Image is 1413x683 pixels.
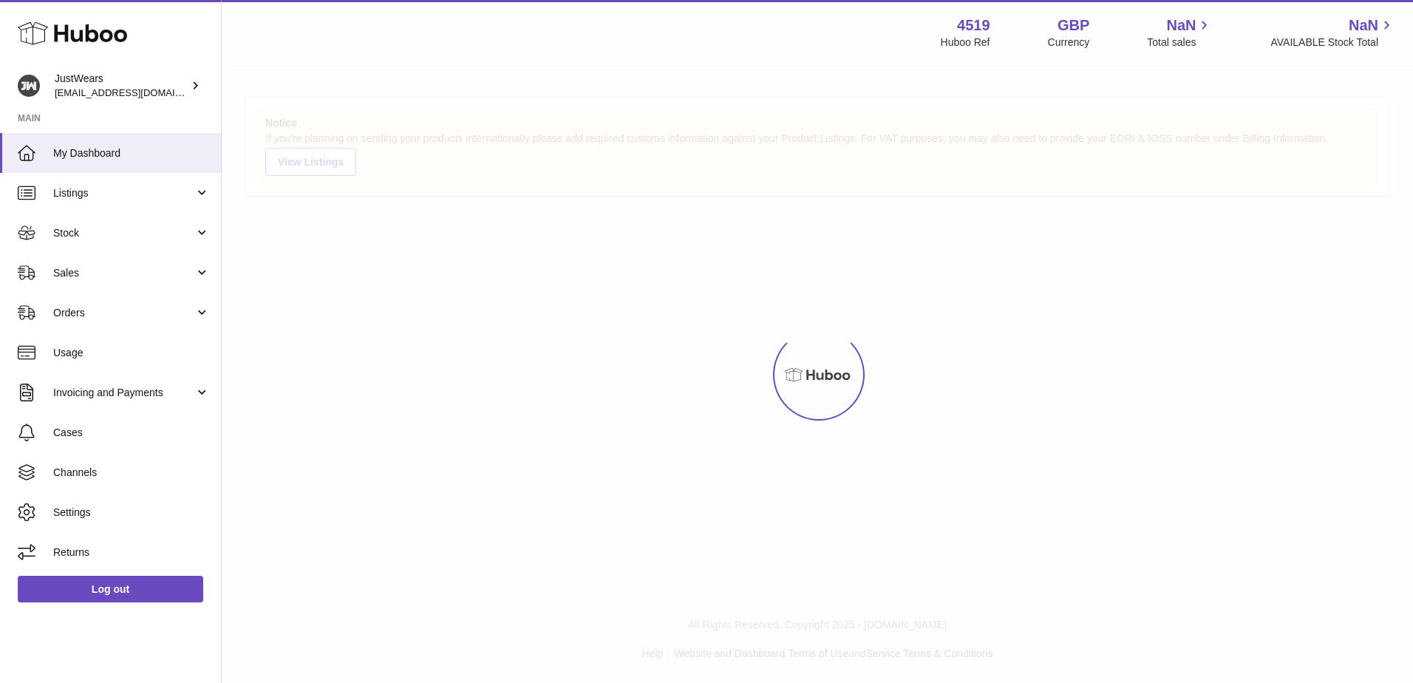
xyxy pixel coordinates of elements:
strong: GBP [1058,16,1089,35]
strong: 4519 [957,16,990,35]
span: Orders [53,306,194,320]
span: My Dashboard [53,146,210,160]
span: Sales [53,266,194,280]
a: NaN AVAILABLE Stock Total [1270,16,1395,50]
div: JustWears [55,72,188,100]
span: AVAILABLE Stock Total [1270,35,1395,50]
a: NaN Total sales [1147,16,1213,50]
img: internalAdmin-4519@internal.huboo.com [18,75,40,97]
span: [EMAIL_ADDRESS][DOMAIN_NAME] [55,86,217,98]
span: Invoicing and Payments [53,386,194,400]
span: Listings [53,186,194,200]
div: Huboo Ref [941,35,990,50]
span: NaN [1349,16,1378,35]
span: Usage [53,346,210,360]
span: Settings [53,506,210,520]
a: Log out [18,576,203,602]
div: Currency [1048,35,1090,50]
span: Returns [53,546,210,560]
span: Stock [53,226,194,240]
span: NaN [1166,16,1196,35]
span: Total sales [1147,35,1213,50]
span: Channels [53,466,210,480]
span: Cases [53,426,210,440]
